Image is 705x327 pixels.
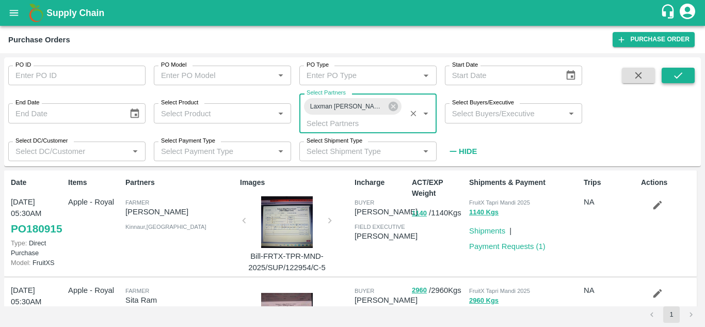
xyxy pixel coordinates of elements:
label: PO Type [307,61,329,69]
p: Apple - Royal [68,285,121,296]
p: [PERSON_NAME] [355,206,418,217]
button: Open [129,145,142,158]
span: Farmer [125,199,149,206]
div: account of current user [678,2,697,24]
span: FruitX Tapri Mandi 2025 [469,199,530,206]
button: Open [565,107,578,120]
button: Choose date [125,104,145,123]
p: Shipments & Payment [469,177,580,188]
button: Open [274,69,287,82]
div: Purchase Orders [8,33,70,46]
p: NA [584,285,637,296]
span: Model: [11,259,30,267]
label: Select DC/Customer [15,137,68,145]
a: Payment Requests (1) [469,242,546,251]
button: Open [274,145,287,158]
b: Supply Chain [46,8,104,18]
p: [DATE] 05:30AM [11,285,64,308]
p: Direct Purchase [11,238,64,258]
button: Open [274,107,287,120]
input: End Date [8,103,121,123]
label: End Date [15,99,39,107]
span: Kinnaur , [GEOGRAPHIC_DATA] [125,224,206,230]
label: Select Product [161,99,198,107]
p: Trips [584,177,637,188]
button: 2960 [412,285,427,297]
div: | [505,221,511,237]
p: Incharge [355,177,408,188]
strong: Hide [459,147,477,155]
input: Select DC/Customer [11,145,125,158]
a: Shipments [469,227,505,235]
div: Laxman [PERSON_NAME]-Shingnapur, [GEOGRAPHIC_DATA]-9766081430 [304,98,402,115]
p: Items [68,177,121,188]
label: PO Model [161,61,187,69]
p: [PERSON_NAME] [355,294,418,306]
p: NA [584,196,637,208]
input: Select Buyers/Executive [448,106,562,120]
p: Date [11,177,64,188]
span: field executive [355,224,405,230]
label: Select Partners [307,89,346,97]
label: PO ID [15,61,31,69]
p: [DATE] 05:30AM [11,196,64,220]
p: FruitXS [11,258,64,268]
input: Select Shipment Type [302,145,403,158]
button: Hide [445,143,480,160]
div: customer-support [660,4,678,22]
button: page 1 [663,306,680,323]
a: PO180915 [11,220,62,238]
span: Laxman [PERSON_NAME]-Shingnapur, [GEOGRAPHIC_DATA]-9766081430 [304,101,391,112]
p: Bill-FRTX-TPR-MND-2025/SUP/122954/C-5 [248,251,326,274]
label: Start Date [452,61,478,69]
input: Start Date [445,66,557,85]
p: Sita Ram [125,294,236,306]
p: / 2960 Kgs [412,285,465,297]
button: Clear [407,106,421,120]
input: Select Partners [302,116,403,130]
button: Open [419,145,432,158]
input: Enter PO Model [157,69,271,82]
input: Select Payment Type [157,145,258,158]
span: Type: [11,239,27,247]
nav: pagination navigation [642,306,701,323]
p: [PERSON_NAME] [355,230,418,242]
label: Select Shipment Type [307,137,362,145]
span: FruitX Tapri Mandi 2025 [469,288,530,294]
a: Purchase Order [613,32,695,47]
p: Images [240,177,350,188]
button: open drawer [2,1,26,25]
p: Apple - Royal [68,196,121,208]
input: Enter PO Type [302,69,416,82]
img: logo [26,3,46,23]
a: Supply Chain [46,6,660,20]
p: [PERSON_NAME] [125,206,236,217]
p: ACT/EXP Weight [412,177,465,199]
label: Select Payment Type [161,137,215,145]
button: 2960 Kgs [469,295,499,307]
input: Select Product [157,106,271,120]
button: Choose date [561,66,581,85]
input: Enter PO ID [8,66,146,85]
button: 1140 [412,208,427,220]
button: Open [419,69,432,82]
span: Farmer [125,288,149,294]
span: buyer [355,199,374,206]
span: buyer [355,288,374,294]
p: Actions [641,177,694,188]
button: 1140 Kgs [469,207,499,219]
button: Open [419,107,432,120]
label: Select Buyers/Executive [452,99,514,107]
p: Partners [125,177,236,188]
p: / 1140 Kgs [412,207,465,219]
